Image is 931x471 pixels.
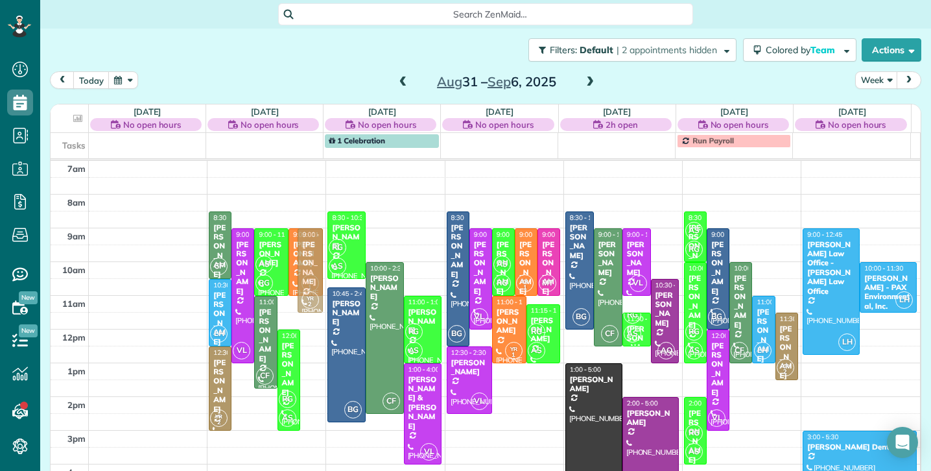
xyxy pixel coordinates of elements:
button: prev [50,71,75,89]
span: No open hours [123,118,182,131]
span: 7am [67,163,86,174]
span: RG [685,241,703,258]
span: No open hours [828,118,886,131]
span: AS [685,342,703,359]
span: 11:00 - 1:45 [259,298,294,306]
div: [PERSON_NAME] [213,223,228,279]
div: [PERSON_NAME] [626,240,647,278]
div: [PERSON_NAME] [370,274,400,302]
span: 9:00 - 12:30 [598,230,633,239]
span: RG [279,391,296,408]
span: CF [383,392,400,410]
span: New [19,324,38,337]
div: [PERSON_NAME] [301,240,318,287]
span: RG [255,274,273,292]
span: LH [754,342,772,359]
span: 11:00 - 1:00 [408,298,443,306]
span: 9:00 - 1:00 [236,230,267,239]
span: 8:30 - 10:00 [689,213,724,222]
span: 11am [62,298,86,309]
button: Actions [862,38,921,62]
div: [PERSON_NAME] [530,316,557,344]
span: Default [580,44,614,56]
div: [PERSON_NAME] [235,240,250,296]
span: VL [708,409,725,427]
span: BG [344,401,362,418]
a: Filters: Default | 2 appointments hidden [522,38,737,62]
a: [DATE] [368,106,396,117]
span: 2:00 - 4:00 [689,399,720,407]
span: 1:00 - 5:00 [570,365,601,374]
span: AS [279,409,296,427]
span: 8:30 - 12:00 [570,213,605,222]
div: [PERSON_NAME] [598,240,619,278]
a: [DATE] [603,106,631,117]
div: [PERSON_NAME] [473,240,488,296]
div: [PERSON_NAME] [733,274,748,330]
span: AS [405,342,423,359]
div: [PERSON_NAME] [213,358,228,414]
span: 9:00 - 11:00 [519,230,554,239]
div: [PERSON_NAME] [331,223,362,251]
div: [PERSON_NAME] [496,240,511,296]
div: [PERSON_NAME] [258,308,273,363]
span: LH [210,325,228,343]
span: LH [895,291,913,309]
span: 10:30 - 12:30 [213,281,252,289]
span: 9:00 - 11:00 [542,230,577,239]
div: [PERSON_NAME] [711,341,725,397]
span: 10:00 - 1:00 [689,264,724,272]
div: [PERSON_NAME] [519,240,534,296]
span: 10am [62,265,86,275]
span: Sep [488,73,511,90]
span: CF [210,258,228,275]
span: 10:45 - 2:45 [332,289,367,298]
small: 2 [302,298,318,311]
span: 3:00 - 5:30 [807,433,838,441]
span: 10:00 - 2:30 [370,264,405,272]
span: 9am [67,231,86,241]
span: Colored by [766,44,840,56]
span: New [19,291,38,304]
span: 10:00 - 1:00 [734,264,769,272]
div: [PERSON_NAME] [292,240,319,268]
span: BG [708,308,725,326]
span: No open hours [358,118,416,131]
span: VL [233,342,250,359]
span: Filters: [550,44,577,56]
span: 8am [67,197,86,208]
span: AQ [657,342,675,359]
span: RG [493,274,511,292]
a: [DATE] [251,106,279,117]
span: AS [493,256,511,273]
span: RG [405,323,423,341]
span: No open hours [475,118,534,131]
div: [PERSON_NAME] [213,291,228,346]
span: 9:00 - 11:00 [497,230,532,239]
div: Open Intercom Messenger [887,427,918,458]
span: 10:00 - 11:30 [864,264,903,272]
small: 1 [506,349,522,361]
div: [PERSON_NAME] [258,240,285,268]
span: 12:30 - 2:30 [451,348,486,357]
span: 11:00 - 1:00 [757,298,792,306]
span: Run Payroll [692,136,734,145]
span: BG [448,325,465,343]
span: AS [255,256,273,273]
span: 2:00 - 5:00 [627,399,658,407]
div: [PERSON_NAME] [569,375,619,394]
span: 9:00 - 11:00 [293,230,328,239]
span: 1:00 - 4:00 [408,365,440,374]
h2: 31 – 6, 2025 [416,75,578,89]
div: [PERSON_NAME] [655,291,676,328]
span: VL [471,308,488,326]
span: 9:00 - 12:00 [711,230,746,239]
div: [PERSON_NAME] Law Office - [PERSON_NAME] Law Office [807,240,856,296]
span: VL [630,274,647,292]
div: [PERSON_NAME] and [PERSON_NAME] [779,324,794,455]
div: [PERSON_NAME] [331,299,362,327]
div: [PERSON_NAME] [451,223,465,279]
span: AS [685,222,703,239]
span: 8:30 - 12:30 [451,213,486,222]
a: [DATE] [838,106,866,117]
